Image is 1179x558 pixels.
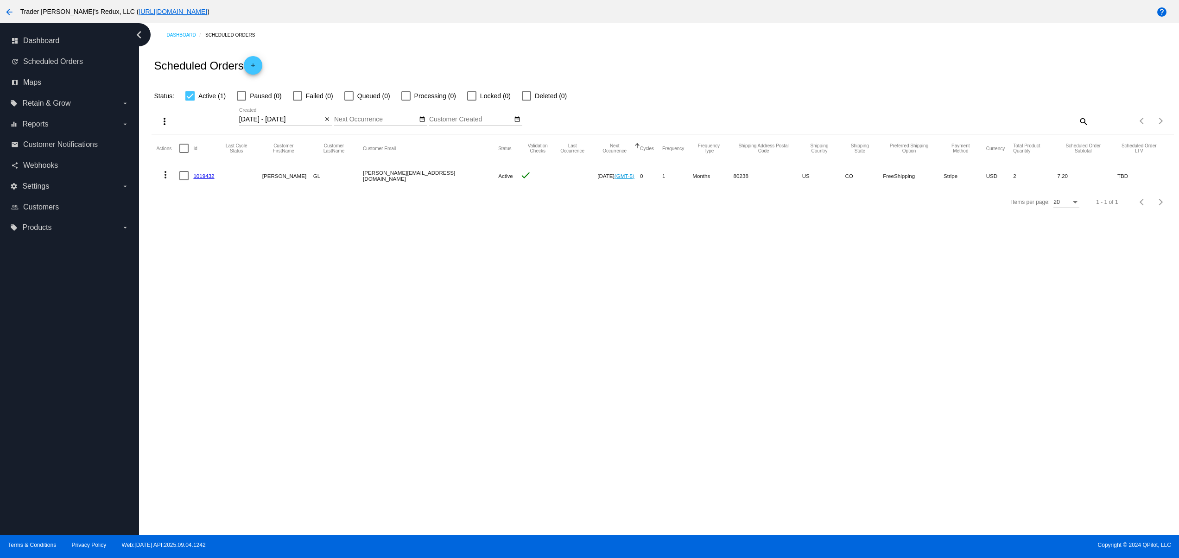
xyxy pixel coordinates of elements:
mat-icon: add [247,62,259,73]
mat-cell: 0 [640,162,662,189]
button: Change sorting for CustomerEmail [363,146,396,151]
mat-header-cell: Actions [156,134,179,162]
input: Created [239,116,323,123]
mat-header-cell: Total Product Quantity [1013,134,1057,162]
mat-icon: more_vert [160,169,171,180]
i: email [11,141,19,148]
i: people_outline [11,203,19,211]
h2: Scheduled Orders [154,56,262,75]
button: Previous page [1133,112,1152,130]
button: Change sorting for PreferredShippingOption [883,143,935,153]
mat-header-cell: Validation Checks [520,134,556,162]
i: arrow_drop_down [121,183,129,190]
span: Reports [22,120,48,128]
span: Products [22,223,51,232]
i: settings [10,183,18,190]
span: Status: [154,92,174,100]
button: Change sorting for Frequency [662,146,684,151]
a: dashboard Dashboard [11,33,129,48]
mat-icon: close [324,116,330,123]
input: Next Occurrence [334,116,418,123]
span: Processing (0) [414,90,456,101]
a: Terms & Conditions [8,542,56,548]
span: Failed (0) [306,90,333,101]
span: Settings [22,182,49,190]
i: equalizer [10,120,18,128]
i: chevron_left [132,27,146,42]
span: 20 [1053,199,1059,205]
button: Change sorting for CustomerLastName [313,143,355,153]
a: people_outline Customers [11,200,129,215]
button: Change sorting for CustomerFirstName [262,143,305,153]
i: update [11,58,19,65]
a: email Customer Notifications [11,137,129,152]
span: Locked (0) [480,90,511,101]
a: Dashboard [166,28,205,42]
a: 1019432 [193,173,214,179]
i: dashboard [11,37,19,44]
mat-cell: 1 [662,162,692,189]
span: Deleted (0) [535,90,567,101]
button: Change sorting for FrequencyType [692,143,725,153]
a: [URL][DOMAIN_NAME] [139,8,207,15]
i: arrow_drop_down [121,120,129,128]
mat-cell: [PERSON_NAME] [262,162,313,189]
mat-cell: TBD [1117,162,1169,189]
mat-cell: [DATE] [597,162,640,189]
mat-icon: more_vert [159,116,170,127]
a: update Scheduled Orders [11,54,129,69]
button: Change sorting for ShippingPostcode [734,143,794,153]
span: Dashboard [23,37,59,45]
i: map [11,79,19,86]
i: local_offer [10,224,18,231]
button: Change sorting for LastOccurrenceUtc [556,143,589,153]
button: Change sorting for Status [498,146,511,151]
button: Change sorting for LastProcessingCycleId [219,143,254,153]
i: share [11,162,19,169]
mat-cell: Months [692,162,733,189]
i: local_offer [10,100,18,107]
button: Change sorting for LifetimeValue [1117,143,1160,153]
mat-cell: 7.20 [1057,162,1117,189]
mat-select: Items per page: [1053,199,1079,206]
mat-cell: GL [313,162,363,189]
span: Paused (0) [250,90,281,101]
button: Change sorting for Cycles [640,146,654,151]
mat-cell: USD [986,162,1014,189]
div: Items per page: [1011,199,1050,205]
a: Scheduled Orders [205,28,263,42]
span: Queued (0) [357,90,390,101]
mat-cell: 80238 [734,162,802,189]
input: Customer Created [429,116,513,123]
mat-cell: US [802,162,845,189]
button: Next page [1152,112,1170,130]
mat-cell: FreeShipping [883,162,944,189]
span: Customer Notifications [23,140,98,149]
mat-cell: [PERSON_NAME][EMAIL_ADDRESS][DOMAIN_NAME] [363,162,498,189]
a: Privacy Policy [72,542,107,548]
mat-cell: Stripe [944,162,986,189]
span: Active (1) [198,90,226,101]
button: Previous page [1133,193,1152,211]
span: Scheduled Orders [23,57,83,66]
button: Change sorting for Id [193,146,197,151]
button: Change sorting for CurrencyIso [986,146,1005,151]
a: map Maps [11,75,129,90]
span: Trader [PERSON_NAME]'s Redux, LLC ( ) [20,8,209,15]
mat-icon: arrow_back [4,6,15,18]
button: Next page [1152,193,1170,211]
mat-icon: date_range [419,116,425,123]
i: arrow_drop_down [121,224,129,231]
span: Maps [23,78,41,87]
mat-cell: 2 [1013,162,1057,189]
button: Change sorting for Subtotal [1057,143,1109,153]
a: (GMT-5) [615,173,634,179]
a: share Webhooks [11,158,129,173]
span: Active [498,173,513,179]
mat-cell: CO [845,162,883,189]
button: Change sorting for PaymentMethod.Type [944,143,978,153]
mat-icon: date_range [514,116,520,123]
button: Change sorting for ShippingCountry [802,143,837,153]
mat-icon: search [1078,114,1089,128]
mat-icon: check [520,170,531,181]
